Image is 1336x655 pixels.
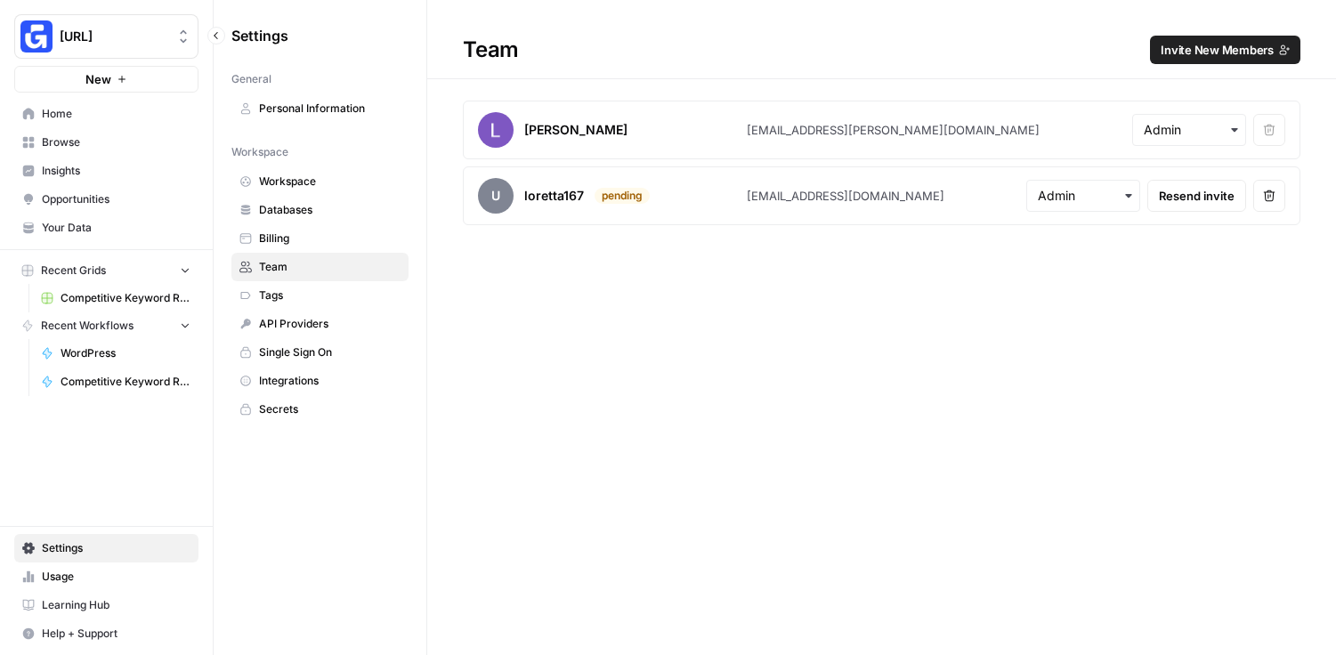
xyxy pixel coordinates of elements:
[231,25,288,46] span: Settings
[33,368,198,396] a: Competitive Keyword Research & Analysis
[14,619,198,648] button: Help + Support
[33,339,198,368] a: WordPress
[595,188,650,204] div: pending
[1038,187,1129,205] input: Admin
[42,163,190,179] span: Insights
[259,259,401,275] span: Team
[524,121,628,139] div: [PERSON_NAME]
[14,257,198,284] button: Recent Grids
[231,196,409,224] a: Databases
[1150,36,1300,64] button: Invite New Members
[478,112,514,148] img: avatar
[14,157,198,185] a: Insights
[231,224,409,253] a: Billing
[60,28,167,45] span: [URL]
[42,597,190,613] span: Learning Hub
[14,312,198,339] button: Recent Workflows
[1147,180,1246,212] button: Resend invite
[427,36,1336,64] div: Team
[14,591,198,619] a: Learning Hub
[747,187,944,205] div: [EMAIL_ADDRESS][DOMAIN_NAME]
[14,14,198,59] button: Workspace: Genstore.ai
[1161,41,1274,59] span: Invite New Members
[33,284,198,312] a: Competitive Keyword Research & Analysis Grid
[14,100,198,128] a: Home
[259,373,401,389] span: Integrations
[41,263,106,279] span: Recent Grids
[42,569,190,585] span: Usage
[259,101,401,117] span: Personal Information
[259,202,401,218] span: Databases
[1159,187,1235,205] span: Resend invite
[42,626,190,642] span: Help + Support
[231,71,271,87] span: General
[259,287,401,303] span: Tags
[14,214,198,242] a: Your Data
[259,344,401,360] span: Single Sign On
[259,174,401,190] span: Workspace
[478,178,514,214] span: u
[259,401,401,417] span: Secrets
[14,562,198,591] a: Usage
[231,338,409,367] a: Single Sign On
[14,128,198,157] a: Browse
[231,167,409,196] a: Workspace
[1144,121,1235,139] input: Admin
[231,144,288,160] span: Workspace
[231,253,409,281] a: Team
[42,106,190,122] span: Home
[20,20,53,53] img: Genstore.ai Logo
[231,281,409,310] a: Tags
[42,134,190,150] span: Browse
[747,121,1040,139] div: [EMAIL_ADDRESS][PERSON_NAME][DOMAIN_NAME]
[61,345,190,361] span: WordPress
[42,220,190,236] span: Your Data
[524,187,584,205] div: loretta167
[41,318,134,334] span: Recent Workflows
[14,185,198,214] a: Opportunities
[61,374,190,390] span: Competitive Keyword Research & Analysis
[42,191,190,207] span: Opportunities
[231,310,409,338] a: API Providers
[231,395,409,424] a: Secrets
[85,70,111,88] span: New
[231,367,409,395] a: Integrations
[259,230,401,247] span: Billing
[259,316,401,332] span: API Providers
[14,66,198,93] button: New
[14,534,198,562] a: Settings
[61,290,190,306] span: Competitive Keyword Research & Analysis Grid
[231,94,409,123] a: Personal Information
[42,540,190,556] span: Settings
